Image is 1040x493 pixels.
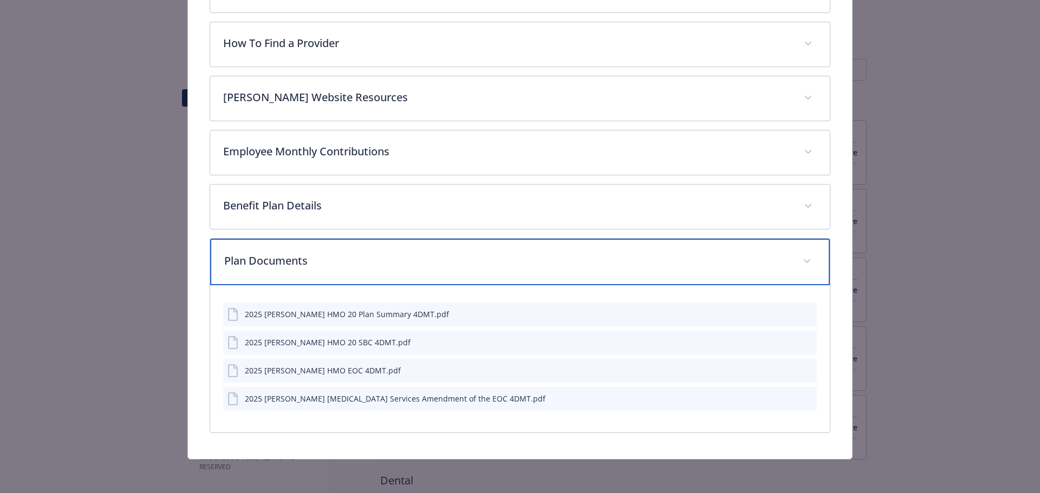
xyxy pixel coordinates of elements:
[785,308,794,320] button: download file
[785,337,794,348] button: download file
[803,393,812,404] button: preview file
[245,337,411,348] div: 2025 [PERSON_NAME] HMO 20 SBC 4DMT.pdf
[210,22,830,67] div: How To Find a Provider
[223,198,791,214] p: Benefit Plan Details
[210,130,830,175] div: Employee Monthly Contributions
[803,365,812,376] button: preview file
[210,239,830,285] div: Plan Documents
[224,253,790,269] p: Plan Documents
[210,76,830,121] div: [PERSON_NAME] Website Resources
[210,185,830,229] div: Benefit Plan Details
[210,285,830,432] div: Plan Documents
[245,393,545,404] div: 2025 [PERSON_NAME] [MEDICAL_DATA] Services Amendment of the EOC 4DMT.pdf
[785,393,794,404] button: download file
[245,308,449,320] div: 2025 [PERSON_NAME] HMO 20 Plan Summary 4DMT.pdf
[803,308,812,320] button: preview file
[223,35,791,51] p: How To Find a Provider
[245,365,401,376] div: 2025 [PERSON_NAME] HMO EOC 4DMT.pdf
[803,337,812,348] button: preview file
[785,365,794,376] button: download file
[223,143,791,160] p: Employee Monthly Contributions
[223,89,791,106] p: [PERSON_NAME] Website Resources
